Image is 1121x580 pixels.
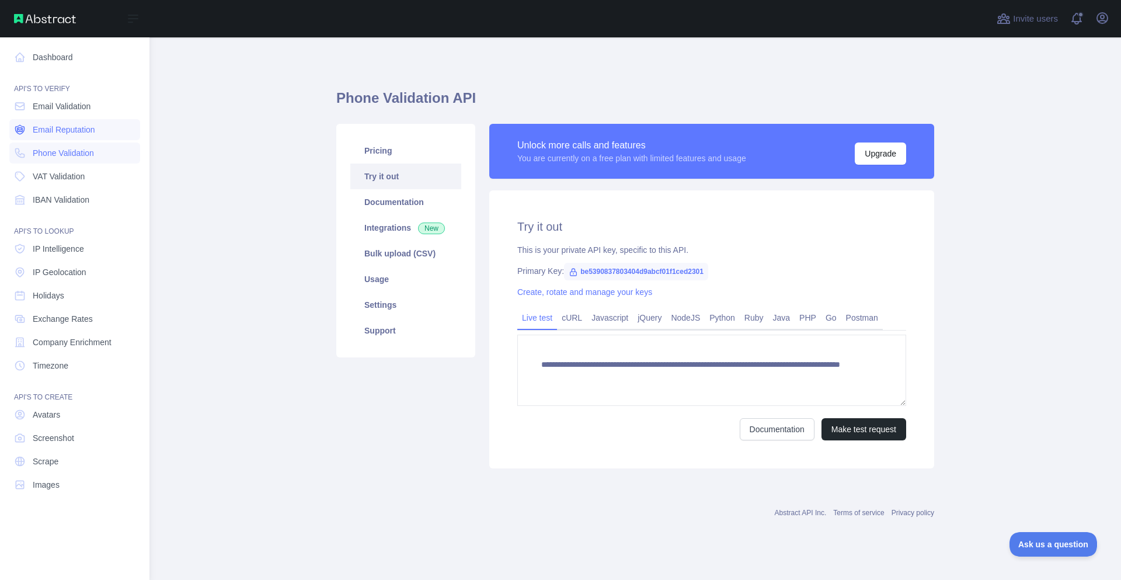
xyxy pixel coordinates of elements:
[9,428,140,449] a: Screenshot
[33,313,93,325] span: Exchange Rates
[9,355,140,376] a: Timezone
[14,14,76,23] img: Abstract API
[33,147,94,159] span: Phone Validation
[33,336,112,348] span: Company Enrichment
[9,238,140,259] a: IP Intelligence
[892,509,934,517] a: Privacy policy
[9,96,140,117] a: Email Validation
[1013,12,1058,26] span: Invite users
[740,308,768,327] a: Ruby
[9,213,140,236] div: API'S TO LOOKUP
[517,138,746,152] div: Unlock more calls and features
[841,308,883,327] a: Postman
[336,89,934,117] h1: Phone Validation API
[517,265,906,277] div: Primary Key:
[350,189,461,215] a: Documentation
[33,456,58,467] span: Scrape
[705,308,740,327] a: Python
[33,124,95,136] span: Email Reputation
[587,308,633,327] a: Javascript
[564,263,708,280] span: be5390837803404d9abcf01f1ced2301
[33,266,86,278] span: IP Geolocation
[768,308,795,327] a: Java
[350,266,461,292] a: Usage
[517,287,652,297] a: Create, rotate and manage your keys
[557,308,587,327] a: cURL
[33,290,64,301] span: Holidays
[33,171,85,182] span: VAT Validation
[33,409,60,421] span: Avatars
[9,189,140,210] a: IBAN Validation
[9,404,140,425] a: Avatars
[517,308,557,327] a: Live test
[33,432,74,444] span: Screenshot
[9,47,140,68] a: Dashboard
[33,360,68,371] span: Timezone
[9,308,140,329] a: Exchange Rates
[33,479,60,491] span: Images
[418,223,445,234] span: New
[9,166,140,187] a: VAT Validation
[9,70,140,93] div: API'S TO VERIFY
[855,143,906,165] button: Upgrade
[517,152,746,164] div: You are currently on a free plan with limited features and usage
[350,292,461,318] a: Settings
[9,332,140,353] a: Company Enrichment
[9,451,140,472] a: Scrape
[517,244,906,256] div: This is your private API key, specific to this API.
[994,9,1060,28] button: Invite users
[350,138,461,164] a: Pricing
[350,164,461,189] a: Try it out
[9,143,140,164] a: Phone Validation
[795,308,821,327] a: PHP
[9,474,140,495] a: Images
[1009,532,1098,557] iframe: Toggle Customer Support
[833,509,884,517] a: Terms of service
[666,308,705,327] a: NodeJS
[821,308,841,327] a: Go
[350,241,461,266] a: Bulk upload (CSV)
[33,194,89,206] span: IBAN Validation
[775,509,827,517] a: Abstract API Inc.
[33,243,84,255] span: IP Intelligence
[517,218,906,235] h2: Try it out
[9,262,140,283] a: IP Geolocation
[9,119,140,140] a: Email Reputation
[633,308,666,327] a: jQuery
[740,418,814,440] a: Documentation
[33,100,90,112] span: Email Validation
[350,215,461,241] a: Integrations New
[9,285,140,306] a: Holidays
[9,378,140,402] div: API'S TO CREATE
[821,418,906,440] button: Make test request
[350,318,461,343] a: Support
